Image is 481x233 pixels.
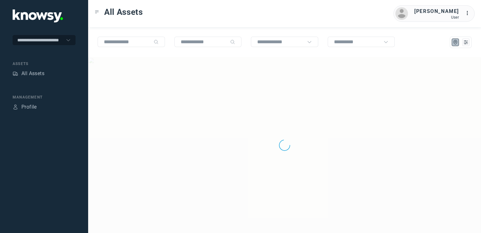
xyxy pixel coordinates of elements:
[465,9,473,17] div: :
[463,39,469,45] div: List
[104,6,143,18] span: All Assets
[13,103,37,111] a: ProfileProfile
[154,39,159,45] div: Search
[414,8,459,15] div: [PERSON_NAME]
[13,9,63,22] img: Application Logo
[95,10,99,14] div: Toggle Menu
[466,11,472,15] tspan: ...
[414,15,459,20] div: User
[230,39,235,45] div: Search
[13,61,76,67] div: Assets
[465,9,473,18] div: :
[13,104,18,110] div: Profile
[453,39,458,45] div: Map
[21,103,37,111] div: Profile
[21,70,44,77] div: All Assets
[13,94,76,100] div: Management
[13,71,18,76] div: Assets
[13,70,44,77] a: AssetsAll Assets
[395,7,408,20] img: avatar.png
